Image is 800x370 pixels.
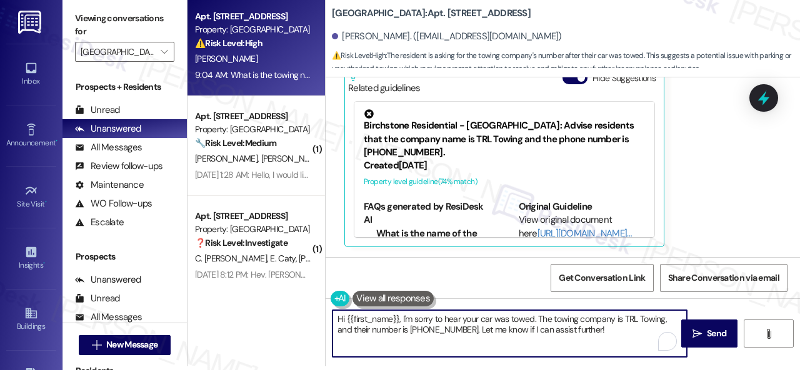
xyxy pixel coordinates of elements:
div: WO Follow-ups [75,197,152,210]
button: Get Conversation Link [551,264,653,292]
i:  [92,340,101,350]
div: All Messages [75,141,142,154]
div: Prospects [62,250,187,263]
span: [PERSON_NAME] [261,153,324,164]
div: Related guidelines [348,72,421,95]
div: Property level guideline ( 74 % match) [364,175,645,188]
div: Apt. [STREET_ADDRESS] [195,110,311,123]
textarea: To enrich screen reader interactions, please activate Accessibility in Grammarly extension settings [332,310,687,357]
i:  [161,47,167,57]
strong: ⚠️ Risk Level: High [195,37,262,49]
div: Apt. [STREET_ADDRESS] [195,210,311,223]
button: Share Conversation via email [660,264,787,292]
div: Unread [75,104,120,117]
button: Send [681,319,737,348]
a: [URL][DOMAIN_NAME]… [537,227,632,240]
div: 9:04 AM: What is the towing number for the company that towed my car [DATE] [195,69,487,80]
li: What is the name of the towing company? [376,227,491,254]
strong: ❓ Risk Level: Investigate [195,237,287,248]
div: Unanswered [75,122,141,135]
div: Property: [GEOGRAPHIC_DATA] [195,123,311,136]
div: [PERSON_NAME]. ([EMAIL_ADDRESS][DOMAIN_NAME]) [332,30,562,43]
strong: 🔧 Risk Level: Medium [195,137,276,148]
span: • [43,259,45,268]
a: Buildings [6,303,56,336]
span: New Message [106,338,157,351]
span: : The resident is asking for the towing company's number after their car was towed. This suggests... [332,49,800,76]
a: Site Visit • [6,180,56,214]
div: Created [DATE] [364,159,645,172]
div: Review follow-ups [75,160,162,173]
label: Viewing conversations for [75,9,174,42]
strong: ⚠️ Risk Level: High [332,51,386,61]
div: Escalate [75,216,124,229]
div: Apt. [STREET_ADDRESS] [195,10,311,23]
span: [PERSON_NAME] [299,253,361,264]
b: Original Guideline [519,200,592,213]
span: Get Conversation Link [559,271,645,285]
img: ResiDesk Logo [18,11,44,34]
div: Property: [GEOGRAPHIC_DATA] [195,23,311,36]
div: All Messages [75,311,142,324]
span: Send [707,327,726,340]
i:  [764,329,773,339]
b: FAQs generated by ResiDesk AI [364,200,484,226]
label: Hide Suggestions [592,72,656,85]
span: [PERSON_NAME] [195,53,257,64]
div: View original document here [519,213,646,240]
button: New Message [79,335,171,355]
a: Insights • [6,241,56,275]
div: Unread [75,292,120,305]
input: All communities [81,42,154,62]
span: E. Caty [270,253,299,264]
span: C. [PERSON_NAME] [195,253,270,264]
span: • [45,198,47,207]
span: • [56,137,57,145]
span: [PERSON_NAME] [195,153,261,164]
div: Birchstone Residential - [GEOGRAPHIC_DATA]: Advise residents that the company name is TRL Towing ... [364,109,645,159]
b: [GEOGRAPHIC_DATA]: Apt. [STREET_ADDRESS] [332,7,531,20]
i:  [692,329,702,339]
div: Maintenance [75,178,144,192]
span: Share Conversation via email [668,271,779,285]
div: Unanswered [75,273,141,286]
div: Property: [GEOGRAPHIC_DATA] [195,223,311,236]
div: Prospects + Residents [62,80,187,94]
a: Inbox [6,57,56,91]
